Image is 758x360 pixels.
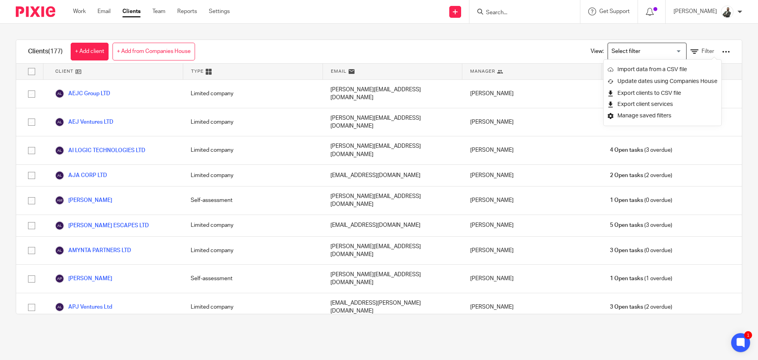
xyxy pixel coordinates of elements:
span: (177) [48,48,63,55]
div: View: [579,40,730,63]
a: AEJ Ventures LTD [55,117,113,127]
div: [PERSON_NAME][EMAIL_ADDRESS][DOMAIN_NAME] [323,136,462,164]
div: [PERSON_NAME] [462,187,602,215]
img: svg%3E [55,221,64,230]
div: [PERSON_NAME] [462,215,602,236]
span: Filter [702,49,714,54]
div: Limited company [183,165,323,186]
a: APJ Ventures Ltd [55,302,112,312]
span: (2 overdue) [610,172,672,179]
span: 2 Open tasks [610,172,643,179]
span: Manager [470,68,495,75]
input: Search for option [609,45,682,58]
div: Limited company [183,215,323,236]
div: Limited company [183,237,323,265]
span: 1 Open tasks [610,275,643,283]
div: 1 [744,331,752,339]
div: [EMAIL_ADDRESS][DOMAIN_NAME] [323,165,462,186]
div: Self-assessment [183,187,323,215]
div: [PERSON_NAME] [462,293,602,321]
span: 1 Open tasks [610,196,643,204]
a: [PERSON_NAME] [55,274,112,283]
span: (0 overdue) [610,196,672,204]
div: Limited company [183,293,323,321]
a: AJA CORP LTD [55,171,107,180]
div: [PERSON_NAME][EMAIL_ADDRESS][DOMAIN_NAME] [323,108,462,136]
div: [EMAIL_ADDRESS][DOMAIN_NAME] [323,215,462,236]
img: svg%3E [55,89,64,98]
a: Team [152,8,165,15]
div: Self-assessment [183,265,323,293]
div: [PERSON_NAME][EMAIL_ADDRESS][DOMAIN_NAME] [323,187,462,215]
div: Search for option [608,43,687,60]
span: Type [191,68,204,75]
img: AWPHOTO_EXPERTEYE_060.JPG [721,6,734,18]
a: Work [73,8,86,15]
h1: Clients [28,47,63,56]
div: [PERSON_NAME][EMAIL_ADDRESS][DOMAIN_NAME] [323,237,462,265]
div: [PERSON_NAME][EMAIL_ADDRESS][DOMAIN_NAME] [323,265,462,293]
span: (2 overdue) [610,303,672,311]
a: Update dates using Companies House [608,75,717,87]
span: (0 overdue) [610,247,672,254]
button: Export client services [608,99,673,110]
img: svg%3E [55,117,64,127]
div: [PERSON_NAME] [462,165,602,186]
a: Manage saved filters [608,110,717,122]
a: Email [98,8,111,15]
a: [PERSON_NAME] ESCAPES LTD [55,221,149,230]
a: + Add from Companies House [113,43,195,60]
a: Reports [177,8,197,15]
div: [PERSON_NAME] [462,136,602,164]
div: [PERSON_NAME][EMAIL_ADDRESS][DOMAIN_NAME] [323,80,462,108]
span: 3 Open tasks [610,247,643,254]
img: svg%3E [55,302,64,312]
a: Clients [122,8,141,15]
a: AEJC Group LTD [55,89,110,98]
a: Settings [209,8,230,15]
span: (3 overdue) [610,221,672,229]
div: Limited company [183,108,323,136]
a: AMYNTA PARTNERS LTD [55,246,131,255]
a: AI LOGIC TECHNOLOGIES LTD [55,146,145,155]
span: 4 Open tasks [610,146,643,154]
img: svg%3E [55,146,64,155]
div: [PERSON_NAME] [462,237,602,265]
span: Get Support [599,9,630,14]
div: [PERSON_NAME] [462,108,602,136]
span: (1 overdue) [610,275,672,283]
div: [PERSON_NAME] [462,80,602,108]
img: Pixie [16,6,55,17]
img: svg%3E [55,196,64,205]
span: 3 Open tasks [610,303,643,311]
div: Limited company [183,80,323,108]
span: Client [55,68,73,75]
span: 5 Open tasks [610,221,643,229]
span: Email [331,68,347,75]
img: svg%3E [55,246,64,255]
input: Search [485,9,556,17]
img: svg%3E [55,274,64,283]
p: [PERSON_NAME] [674,8,717,15]
a: [PERSON_NAME] [55,196,112,205]
img: svg%3E [55,171,64,180]
div: Limited company [183,136,323,164]
div: [PERSON_NAME] [462,265,602,293]
a: Import data from a CSV file [608,64,717,75]
input: Select all [24,64,39,79]
div: [EMAIL_ADDRESS][PERSON_NAME][DOMAIN_NAME] [323,293,462,321]
a: Export clients to CSV file [608,87,717,99]
span: (3 overdue) [610,146,672,154]
a: + Add client [71,43,109,60]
